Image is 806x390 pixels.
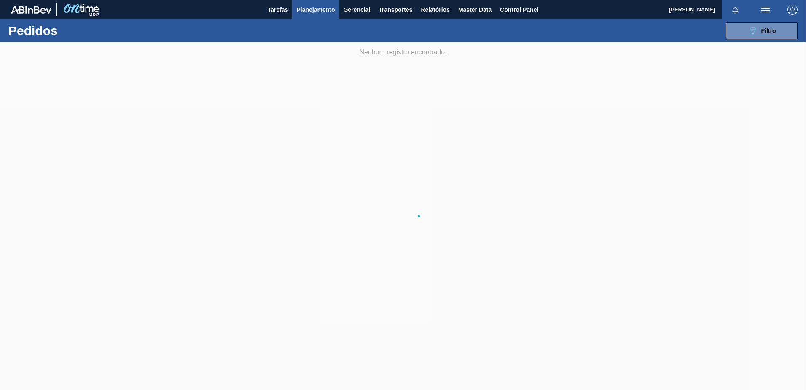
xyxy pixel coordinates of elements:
[268,5,288,15] span: Tarefas
[726,22,798,39] button: Filtro
[11,6,51,14] img: TNhmsLtSVTkK8tSr43FrP2fwEKptu5GPRR3wAAAABJRU5ErkJggg==
[343,5,370,15] span: Gerencial
[421,5,449,15] span: Relatórios
[787,5,798,15] img: Logout
[458,5,492,15] span: Master Data
[722,4,749,16] button: Notificações
[296,5,335,15] span: Planejamento
[379,5,412,15] span: Transportes
[760,5,771,15] img: userActions
[8,26,134,35] h1: Pedidos
[761,27,776,34] span: Filtro
[500,5,538,15] span: Control Panel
